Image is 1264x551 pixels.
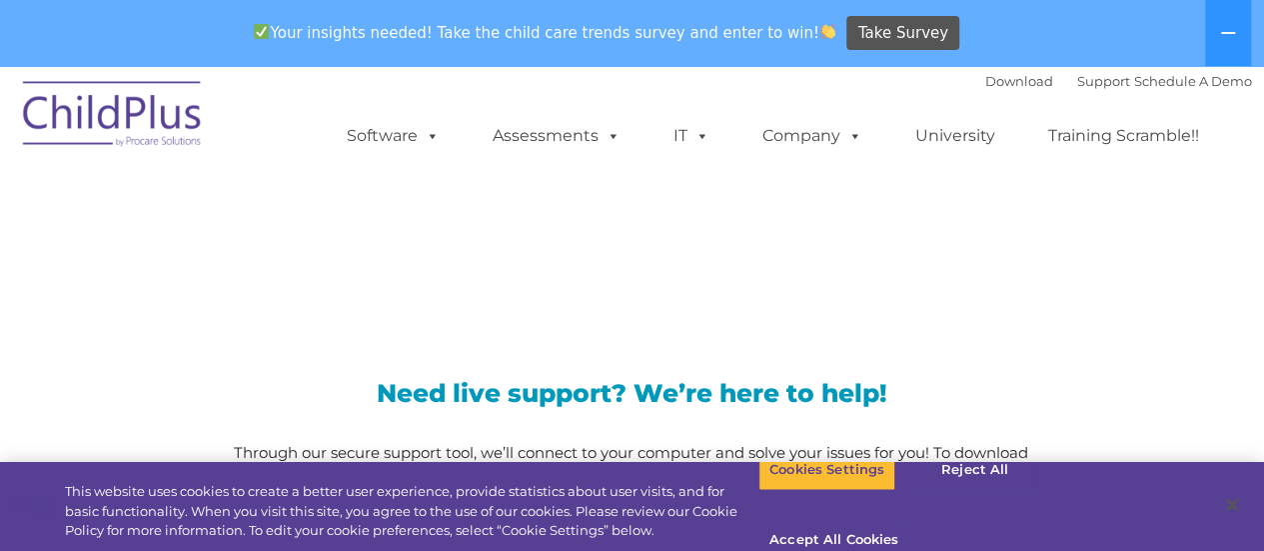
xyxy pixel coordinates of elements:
button: Cookies Settings [758,449,895,491]
div: This website uses cookies to create a better user experience, provide statistics about user visit... [65,482,758,541]
a: Support [1077,73,1130,89]
img: 👏 [820,24,835,39]
a: Software [327,116,460,156]
img: ✅ [254,24,269,39]
button: Close [1210,483,1254,527]
a: Company [742,116,882,156]
p: Through our secure support tool, we’ll connect to your computer and solve your issues for you! To... [234,441,1030,513]
a: Take Survey [846,16,959,51]
font: | [985,73,1252,89]
a: IT [653,116,729,156]
a: Training Scramble!! [1028,116,1219,156]
span: Take Survey [858,16,948,51]
a: University [895,116,1015,156]
a: Schedule A Demo [1134,73,1252,89]
span: Your insights needed! Take the child care trends survey and enter to win! [246,13,844,52]
a: Assessments [473,116,640,156]
button: Reject All [912,449,1037,491]
span: LiveSupport with SplashTop [28,210,775,271]
a: Download [985,73,1053,89]
img: ChildPlus by Procare Solutions [13,67,213,167]
h3: Need live support? We’re here to help! [234,381,1030,406]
